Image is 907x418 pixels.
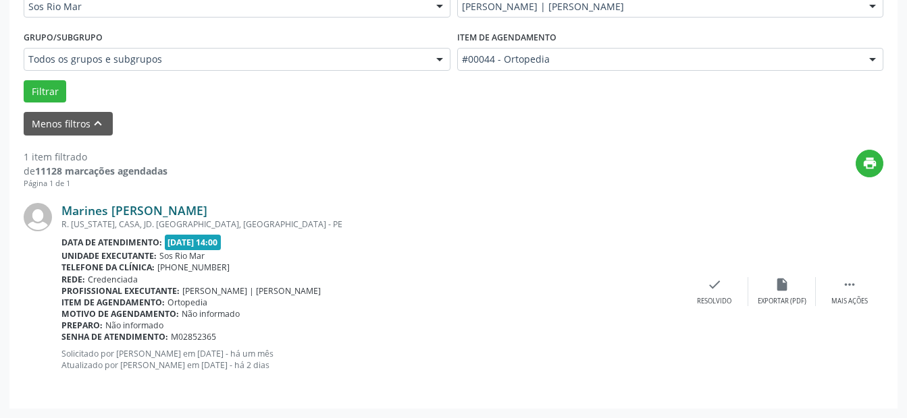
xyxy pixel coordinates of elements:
span: Credenciada [88,274,138,285]
span: [PERSON_NAME] | [PERSON_NAME] [182,285,321,297]
b: Telefone da clínica: [61,262,155,273]
b: Profissional executante: [61,285,180,297]
span: [PHONE_NUMBER] [157,262,230,273]
label: Item de agendamento [457,27,556,48]
div: Mais ações [831,297,868,306]
span: Sos Rio Mar [159,250,205,262]
div: Página 1 de 1 [24,178,167,189]
div: R. [US_STATE], CASA, JD. [GEOGRAPHIC_DATA], [GEOGRAPHIC_DATA] - PE [61,218,681,230]
span: #00044 - Ortopedia [462,53,856,66]
span: M02852365 [171,331,216,342]
i:  [842,277,857,292]
i: print [862,156,877,171]
button: Filtrar [24,80,66,103]
b: Rede: [61,274,85,285]
i: insert_drive_file [775,277,789,292]
button: print [856,150,883,177]
img: img [24,203,52,231]
b: Data de atendimento: [61,237,162,248]
b: Preparo: [61,320,103,331]
strong: 11128 marcações agendadas [35,165,167,177]
div: Resolvido [697,297,731,306]
b: Unidade executante: [61,250,157,262]
div: 1 item filtrado [24,150,167,164]
button: Menos filtroskeyboard_arrow_up [24,112,113,136]
div: de [24,164,167,178]
label: Grupo/Subgrupo [24,27,103,48]
b: Motivo de agendamento: [61,308,179,320]
div: Exportar (PDF) [758,297,806,306]
a: Marines [PERSON_NAME] [61,203,207,218]
p: Solicitado por [PERSON_NAME] em [DATE] - há um mês Atualizado por [PERSON_NAME] em [DATE] - há 2 ... [61,348,681,371]
span: [DATE] 14:00 [165,235,222,250]
span: Não informado [182,308,240,320]
span: Todos os grupos e subgrupos [28,53,423,66]
b: Item de agendamento: [61,297,165,308]
span: Não informado [105,320,163,331]
span: Ortopedia [167,297,207,308]
b: Senha de atendimento: [61,331,168,342]
i: keyboard_arrow_up [90,116,105,131]
i: check [707,277,722,292]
